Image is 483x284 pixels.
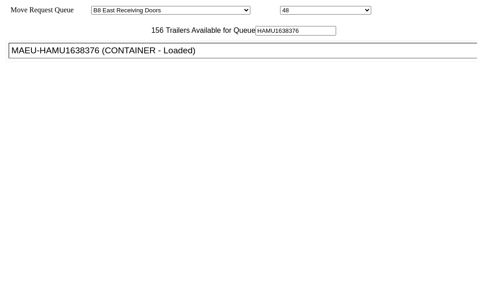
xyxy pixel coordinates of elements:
[75,6,89,14] span: Area
[252,6,278,14] span: Location
[11,46,483,56] div: MAEU-HAMU1638376 (CONTAINER - Loaded)
[164,26,256,34] span: Trailers Available for Queue
[147,26,164,34] span: 156
[255,26,336,36] input: Filter Available Trailers
[6,6,74,14] span: Move Request Queue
